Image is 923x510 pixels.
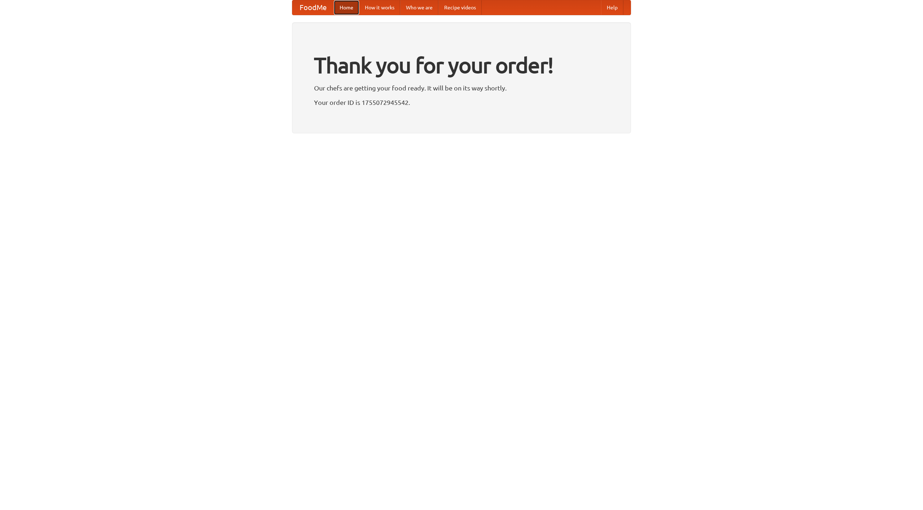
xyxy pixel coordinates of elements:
[601,0,623,15] a: Help
[359,0,400,15] a: How it works
[400,0,438,15] a: Who we are
[314,83,609,93] p: Our chefs are getting your food ready. It will be on its way shortly.
[314,48,609,83] h1: Thank you for your order!
[314,97,609,108] p: Your order ID is 1755072945542.
[334,0,359,15] a: Home
[438,0,482,15] a: Recipe videos
[292,0,334,15] a: FoodMe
